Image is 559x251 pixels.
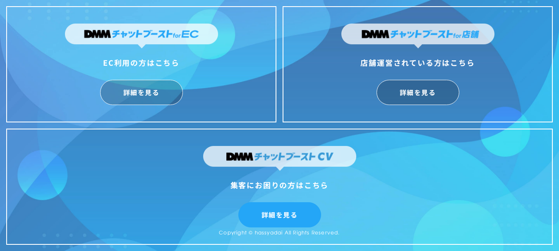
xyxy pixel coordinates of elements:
a: 詳細を見る [100,80,183,105]
img: DMMチャットブーストforEC [65,24,218,48]
div: EC利用の方はこちら [65,56,218,69]
small: Copyright © hassyadai All Rights Reserved. [219,229,340,236]
div: 集客にお困りの方はこちら [203,178,356,191]
img: DMMチャットブーストCV [203,146,356,171]
a: 詳細を見る [238,202,321,227]
a: 詳細を見る [377,80,459,105]
img: DMMチャットブーストfor店舗 [341,24,494,48]
div: 店舗運営されている方はこちら [341,56,494,69]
